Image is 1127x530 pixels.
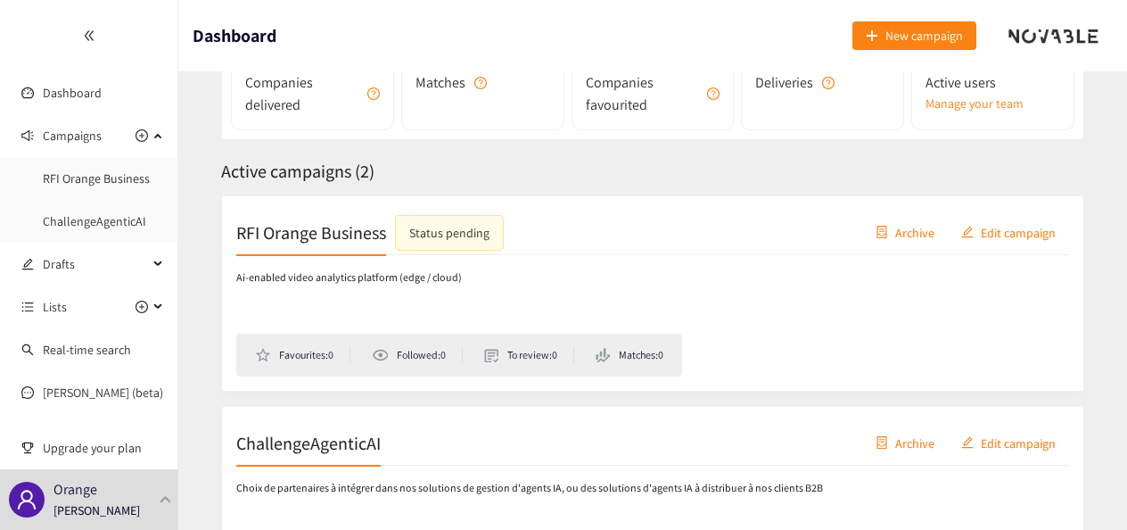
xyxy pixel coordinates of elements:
[961,436,974,451] span: edit
[862,428,948,457] button: containerArchive
[221,195,1084,392] a: RFI Orange BusinessStatus pendingcontainerArchiveeditEdit campaignAi-enabled video analytics plat...
[43,170,150,186] a: RFI Orange Business
[236,219,386,244] h2: RFI Orange Business
[83,29,95,42] span: double-left
[925,94,1060,113] a: Manage your team
[21,258,34,270] span: edit
[136,129,148,142] span: plus-circle
[236,269,462,286] p: Ai-enabled video analytics platform (edge / cloud)
[21,442,34,454] span: trophy
[961,226,974,240] span: edit
[415,71,465,94] span: Matches
[43,85,102,101] a: Dashboard
[43,289,67,325] span: Lists
[707,87,720,100] span: question-circle
[484,347,574,363] li: To review: 0
[43,246,148,282] span: Drafts
[236,480,823,497] p: Choix de partenaires à intégrer dans nos solutions de gestion d'agents IA, ou des solutions d'age...
[21,129,34,142] span: sound
[372,347,463,363] li: Followed: 0
[236,430,381,455] h2: ChallengeAgenticAI
[866,29,878,44] span: plus
[822,77,835,89] span: question-circle
[876,226,888,240] span: container
[136,301,148,313] span: plus-circle
[895,433,934,452] span: Archive
[53,478,97,501] p: Orange
[43,213,146,229] a: ChallengeAgenticAI
[43,385,163,401] a: [PERSON_NAME] (beta)
[16,489,37,510] span: user
[586,71,699,116] span: Companies favourited
[895,222,934,242] span: Archive
[948,428,1069,457] button: editEdit campaign
[255,347,350,363] li: Favourites: 0
[474,77,487,89] span: question-circle
[43,118,102,153] span: Campaigns
[862,218,948,246] button: containerArchive
[1038,444,1127,530] iframe: Chat Widget
[852,21,976,50] button: plusNew campaign
[245,71,358,116] span: Companies delivered
[43,342,131,358] a: Real-time search
[367,87,380,100] span: question-circle
[981,433,1056,452] span: Edit campaign
[876,436,888,451] span: container
[885,26,963,46] span: New campaign
[43,418,164,453] a: My favourites
[221,160,374,183] span: Active campaigns ( 2 )
[21,301,34,313] span: unordered-list
[925,71,996,94] span: Active users
[755,71,813,94] span: Deliveries
[43,430,164,466] span: Upgrade your plan
[53,501,140,520] p: [PERSON_NAME]
[981,222,1056,242] span: Edit campaign
[596,347,663,363] li: Matches: 0
[1038,444,1127,530] div: Widget de chat
[409,222,489,242] div: Status pending
[948,218,1069,246] button: editEdit campaign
